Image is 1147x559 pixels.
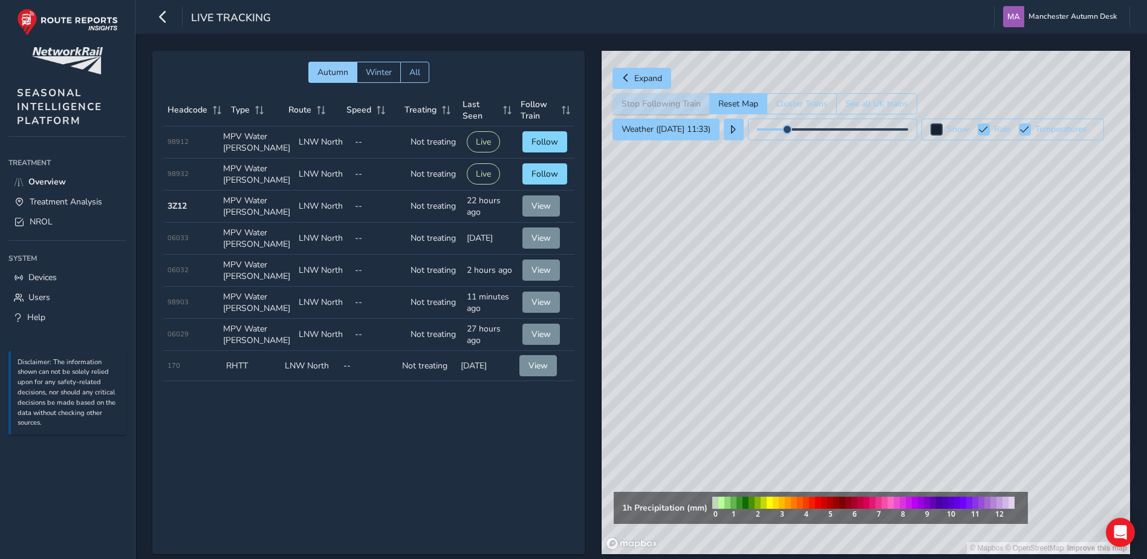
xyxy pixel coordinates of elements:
[519,355,557,376] button: View
[463,287,519,319] td: 11 minutes ago
[8,267,126,287] a: Devices
[8,287,126,307] a: Users
[531,296,551,308] span: View
[366,67,392,78] span: Winter
[219,255,294,287] td: MPV Water [PERSON_NAME]
[994,125,1010,134] label: Rain
[30,196,102,208] span: Treatment Analysis
[351,191,407,223] td: --
[28,176,66,188] span: Overview
[294,287,351,319] td: LNW North
[167,200,187,212] strong: 3Z12
[351,255,407,287] td: --
[528,360,548,371] span: View
[400,62,429,83] button: All
[522,131,567,152] button: Follow
[27,312,45,323] span: Help
[406,159,463,191] td: Not treating
[521,99,557,122] span: Follow Train
[294,126,351,159] td: LNW North
[467,163,500,185] button: Live
[222,351,281,381] td: RHTT
[622,502,707,514] strong: 1h Precipitation (mm)
[167,234,189,243] span: 06033
[405,104,437,116] span: Treating
[634,73,662,84] span: Expand
[406,223,463,255] td: Not treating
[457,351,515,381] td: [DATE]
[463,319,519,351] td: 27 hours ago
[281,351,339,381] td: LNW North
[167,298,189,307] span: 98903
[219,126,294,159] td: MPV Water [PERSON_NAME]
[531,264,551,276] span: View
[398,351,457,381] td: Not treating
[409,67,420,78] span: All
[612,119,720,140] button: Weather ([DATE] 11:33)
[406,255,463,287] td: Not treating
[406,319,463,351] td: Not treating
[8,154,126,172] div: Treatment
[357,62,400,83] button: Winter
[707,492,1019,524] img: rain legend
[522,195,560,217] button: View
[463,223,519,255] td: [DATE]
[531,232,551,244] span: View
[294,159,351,191] td: LNW North
[294,255,351,287] td: LNW North
[219,159,294,191] td: MPV Water [PERSON_NAME]
[351,319,407,351] td: --
[406,126,463,159] td: Not treating
[219,319,294,351] td: MPV Water [PERSON_NAME]
[921,119,1104,140] button: Snow Rain Temperatures
[8,249,126,267] div: System
[18,358,120,429] p: Disclaimer: The information shown can not be solely relied upon for any safety-related decisions,...
[294,319,351,351] td: LNW North
[8,192,126,212] a: Treatment Analysis
[1028,6,1117,27] span: Manchester Autumn Desk
[463,255,519,287] td: 2 hours ago
[1106,518,1135,547] div: Open Intercom Messenger
[17,86,102,128] span: SEASONAL INTELLIGENCE PLATFORM
[406,287,463,319] td: Not treating
[406,191,463,223] td: Not treating
[467,131,500,152] button: Live
[167,266,189,275] span: 06032
[294,191,351,223] td: LNW North
[531,329,551,340] span: View
[167,169,189,178] span: 98932
[8,307,126,327] a: Help
[167,137,189,146] span: 98912
[522,163,567,185] button: Follow
[294,223,351,255] td: LNW North
[947,125,969,134] label: Snow
[351,126,407,159] td: --
[836,93,917,114] button: See all UK trains
[1003,6,1121,27] button: Manchester Autumn Desk
[612,68,671,89] button: Expand
[346,104,371,116] span: Speed
[28,272,57,283] span: Devices
[709,93,767,114] button: Reset Map
[8,212,126,232] a: NROL
[191,10,271,27] span: Live Tracking
[522,292,560,313] button: View
[167,330,189,339] span: 06029
[1003,6,1024,27] img: diamond-layout
[1035,125,1087,134] label: Temperatures
[522,227,560,249] button: View
[308,62,357,83] button: Autumn
[219,287,294,319] td: MPV Water [PERSON_NAME]
[522,324,560,345] button: View
[167,361,180,370] span: 170
[463,99,498,122] span: Last Seen
[231,104,250,116] span: Type
[219,191,294,223] td: MPV Water [PERSON_NAME]
[167,104,207,116] span: Headcode
[8,172,126,192] a: Overview
[522,260,560,281] button: View
[351,287,407,319] td: --
[28,292,50,303] span: Users
[351,223,407,255] td: --
[30,216,53,227] span: NROL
